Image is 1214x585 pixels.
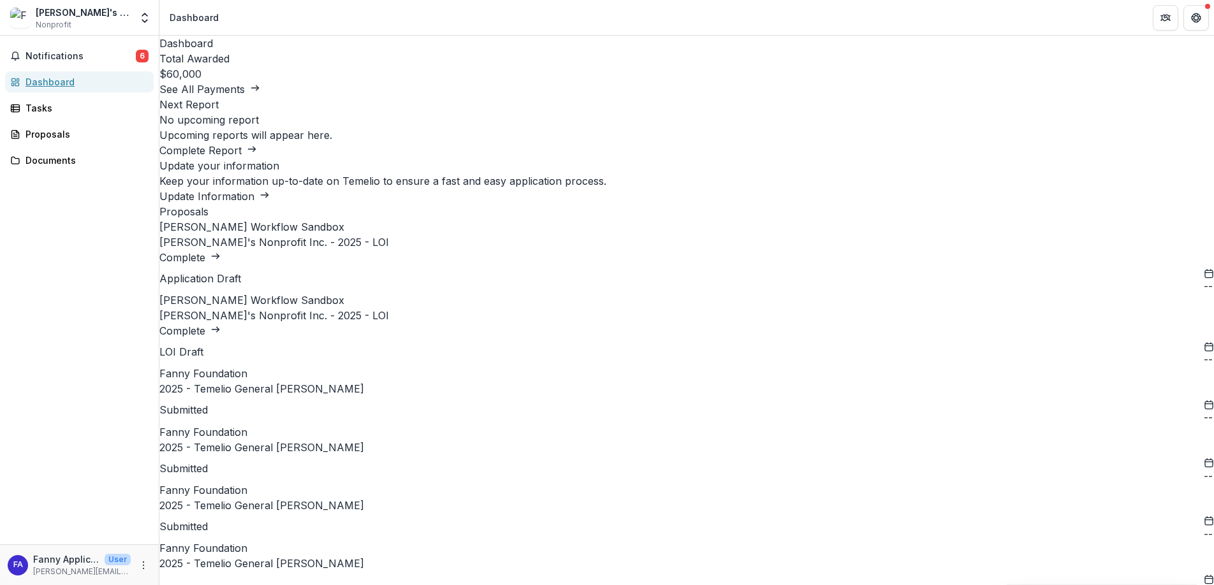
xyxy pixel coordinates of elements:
[159,173,1214,189] h3: Keep your information up-to-date on Temelio to ensure a fast and easy application process.
[159,190,270,203] a: Update Information
[13,561,23,569] div: Fanny Applicant
[1153,5,1178,31] button: Partners
[159,127,1214,143] p: Upcoming reports will appear here.
[159,557,364,570] a: 2025 - Temelio General [PERSON_NAME]
[36,19,71,31] span: Nonprofit
[170,11,219,24] div: Dashboard
[105,554,131,565] p: User
[159,144,257,157] a: Complete Report
[159,251,221,264] a: Complete
[159,346,203,358] span: LOI Draft
[159,158,1214,173] h2: Update your information
[159,66,1214,82] h3: $60,000
[26,154,143,167] div: Documents
[159,292,1214,308] p: [PERSON_NAME] Workflow Sandbox
[10,8,31,28] img: Fanny's Nonprofit Inc.
[159,82,260,97] button: See All Payments
[1204,412,1214,424] span: --
[136,558,151,573] button: More
[159,441,364,454] a: 2025 - Temelio General [PERSON_NAME]
[136,50,149,62] span: 6
[1204,280,1214,292] span: --
[159,499,364,512] a: 2025 - Temelio General [PERSON_NAME]
[1204,354,1214,366] span: --
[159,424,1214,440] p: Fanny Foundation
[26,51,136,62] span: Notifications
[159,540,1214,556] p: Fanny Foundation
[1204,528,1214,540] span: --
[26,101,143,115] div: Tasks
[159,404,208,416] span: Submitted
[5,97,154,119] a: Tasks
[159,97,1214,112] h2: Next Report
[159,51,1214,66] h2: Total Awarded
[136,5,154,31] button: Open entity switcher
[159,273,241,285] span: Application Draft
[159,36,1214,51] h1: Dashboard
[159,482,1214,498] p: Fanny Foundation
[33,566,131,577] p: [PERSON_NAME][EMAIL_ADDRESS][DOMAIN_NAME]
[159,521,208,533] span: Submitted
[159,366,1214,381] p: Fanny Foundation
[5,124,154,145] a: Proposals
[159,204,1214,219] h2: Proposals
[36,6,131,19] div: [PERSON_NAME]'s Nonprofit Inc.
[159,219,1214,235] p: [PERSON_NAME] Workflow Sandbox
[5,71,154,92] a: Dashboard
[26,75,143,89] div: Dashboard
[159,463,208,475] span: Submitted
[5,150,154,171] a: Documents
[5,46,154,66] button: Notifications6
[26,127,143,141] div: Proposals
[165,8,224,27] nav: breadcrumb
[159,236,389,249] a: [PERSON_NAME]'s Nonprofit Inc. - 2025 - LOI
[159,309,389,322] a: [PERSON_NAME]'s Nonprofit Inc. - 2025 - LOI
[159,324,221,337] a: Complete
[159,382,364,395] a: 2025 - Temelio General [PERSON_NAME]
[1204,470,1214,482] span: --
[159,112,1214,127] h3: No upcoming report
[33,552,99,566] p: Fanny Applicant
[1183,5,1209,31] button: Get Help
